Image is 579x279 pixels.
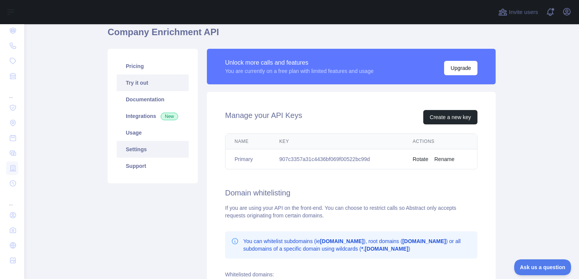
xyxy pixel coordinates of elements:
p: You can whitelist subdomains (ie ), root domains ( ) or all subdomains of a specific domain using... [243,237,471,253]
a: Pricing [117,58,189,74]
a: Try it out [117,74,189,91]
button: Invite users [497,6,540,18]
a: Settings [117,141,189,158]
iframe: Toggle Customer Support [514,259,571,275]
b: [DOMAIN_NAME] [320,238,364,244]
h1: Company Enrichment API [108,26,496,44]
th: Actions [404,134,477,149]
td: Primary [225,149,270,169]
h2: Domain whitelisting [225,188,477,198]
a: Support [117,158,189,174]
td: 907c3357a31c4436bf069f00522bc99d [270,149,404,169]
button: Rotate [413,155,428,163]
div: ... [6,84,18,99]
span: Invite users [509,8,538,17]
button: Create a new key [423,110,477,124]
th: Name [225,134,270,149]
span: New [161,113,178,120]
label: Whitelisted domains: [225,271,274,277]
a: Usage [117,124,189,141]
div: ... [6,192,18,207]
a: Integrations New [117,108,189,124]
div: Unlock more calls and features [225,58,374,67]
button: Upgrade [444,61,477,75]
div: If you are using your API on the front-end. You can choose to restrict calls so Abstract only acc... [225,204,477,219]
b: *.[DOMAIN_NAME] [361,246,408,252]
a: Documentation [117,91,189,108]
button: Rename [434,155,454,163]
th: Key [270,134,404,149]
h2: Manage your API Keys [225,110,302,124]
div: You are currently on a free plan with limited features and usage [225,67,374,75]
b: [DOMAIN_NAME] [402,238,446,244]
